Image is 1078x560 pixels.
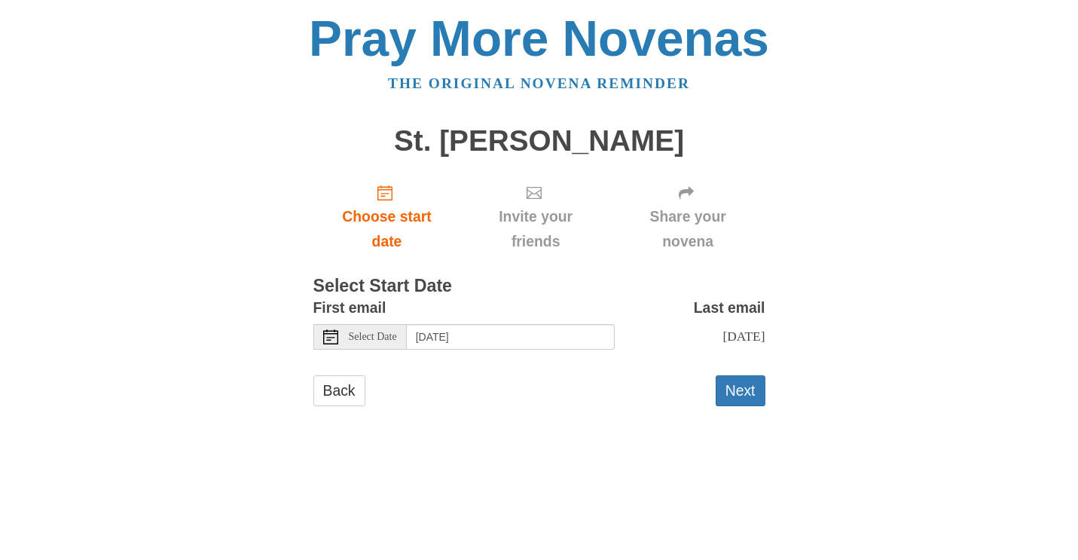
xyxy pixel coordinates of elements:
span: Invite your friends [475,204,595,254]
h3: Select Start Date [313,277,765,296]
div: Click "Next" to confirm your start date first. [611,172,765,262]
a: The original novena reminder [388,75,690,91]
label: First email [313,295,386,320]
span: Select Date [349,332,397,342]
span: Share your novena [626,204,750,254]
a: Choose start date [313,172,461,262]
a: Pray More Novenas [309,11,769,66]
button: Next [716,375,765,406]
a: Back [313,375,365,406]
span: Choose start date [328,204,446,254]
div: Click "Next" to confirm your start date first. [460,172,610,262]
label: Last email [694,295,765,320]
span: [DATE] [722,329,765,344]
h1: St. [PERSON_NAME] [313,125,765,158]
